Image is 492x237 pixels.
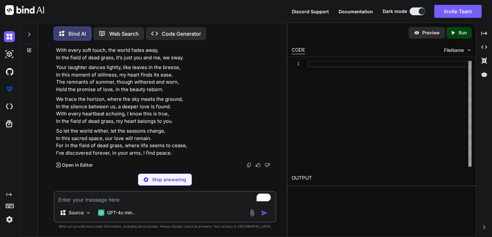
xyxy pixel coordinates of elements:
p: Run [459,30,467,36]
img: premium [4,84,15,95]
p: The sun dips low, painting the sky in gold, In this quiet embrace, our stories are told. With eve... [56,32,275,61]
button: Discord Support [292,8,329,15]
p: Preview [422,30,440,36]
p: GPT-4o min.. [107,209,135,216]
p: Open in Editor [62,162,93,168]
img: dislike [265,162,270,168]
div: CODE [292,46,305,54]
textarea: To enrich screen reader interactions, please activate Accessibility in Grammarly extension settings [54,192,275,204]
p: Source [69,209,84,216]
img: copy [246,162,252,168]
p: Your laughter dances lightly, like leaves in the breeze, In this moment of stillness, my heart fi... [56,64,275,93]
img: like [256,162,261,168]
span: Discord Support [292,9,329,14]
p: So let the world wither, let the seasons change, In this sacred space, our love will remain. For ... [56,127,275,157]
h2: OUTPUT [288,171,476,186]
span: Documentation [339,9,373,14]
span: FileName [444,47,464,53]
img: Bind AI [5,5,44,15]
img: Pick Models [86,210,91,216]
p: Code Generator [162,30,201,38]
img: darkChat [4,31,15,42]
img: darkAi-studio [4,49,15,60]
span: Dark mode [383,8,407,15]
p: Stop answering [152,176,186,183]
div: 1 [292,61,300,67]
img: cloudideIcon [4,101,15,112]
img: settings [4,214,15,225]
p: We trace the horizon, where the sky meets the ground, In the silence between us, a deeper love is... [56,96,275,125]
button: Invite Team [434,5,482,18]
img: icon [261,210,268,216]
p: Bind can provide inaccurate information, including about people. Always double-check its answers.... [54,224,276,229]
p: Bind AI [68,30,86,38]
img: GPT-4o mini [98,209,104,216]
p: Web Search [109,30,139,38]
button: Documentation [339,8,373,15]
img: attachment [248,209,256,217]
img: githubDark [4,66,15,77]
img: preview [414,30,420,36]
img: chevron down [466,47,472,53]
